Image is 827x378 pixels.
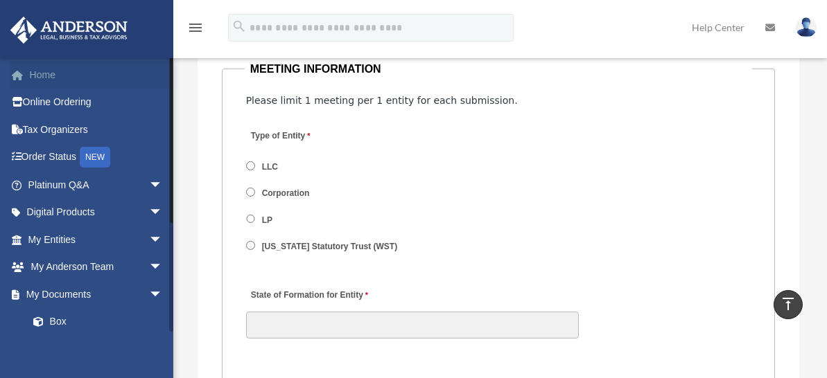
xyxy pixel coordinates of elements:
label: Corporation [258,188,315,200]
a: Box [19,308,184,336]
a: Tax Organizers [10,116,184,143]
span: arrow_drop_down [149,253,177,282]
a: Home [10,61,184,89]
div: NEW [80,147,110,168]
img: User Pic [796,17,817,37]
a: Order StatusNEW [10,143,184,172]
i: menu [187,19,204,36]
span: Please limit 1 meeting per 1 entity for each submission. [246,95,518,106]
label: LP [258,214,278,226]
span: arrow_drop_down [149,199,177,227]
span: arrow_drop_down [149,280,177,309]
label: State of Formation for Entity [246,287,372,305]
a: Platinum Q&Aarrow_drop_down [10,171,184,199]
label: Type of Entity [246,127,378,145]
img: Anderson Advisors Platinum Portal [6,17,132,44]
i: vertical_align_top [780,296,796,312]
label: [US_STATE] Statutory Trust (WST) [258,241,403,253]
span: arrow_drop_down [149,226,177,254]
a: Online Ordering [10,89,184,116]
label: LLC [258,161,284,174]
i: search [232,19,247,34]
a: My Anderson Teamarrow_drop_down [10,253,184,281]
span: arrow_drop_down [149,171,177,199]
a: My Entitiesarrow_drop_down [10,226,184,253]
legend: MEETING INFORMATION [245,60,753,79]
a: menu [187,24,204,36]
a: vertical_align_top [774,290,803,319]
a: Digital Productsarrow_drop_down [10,199,184,226]
a: My Documentsarrow_drop_down [10,280,184,308]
